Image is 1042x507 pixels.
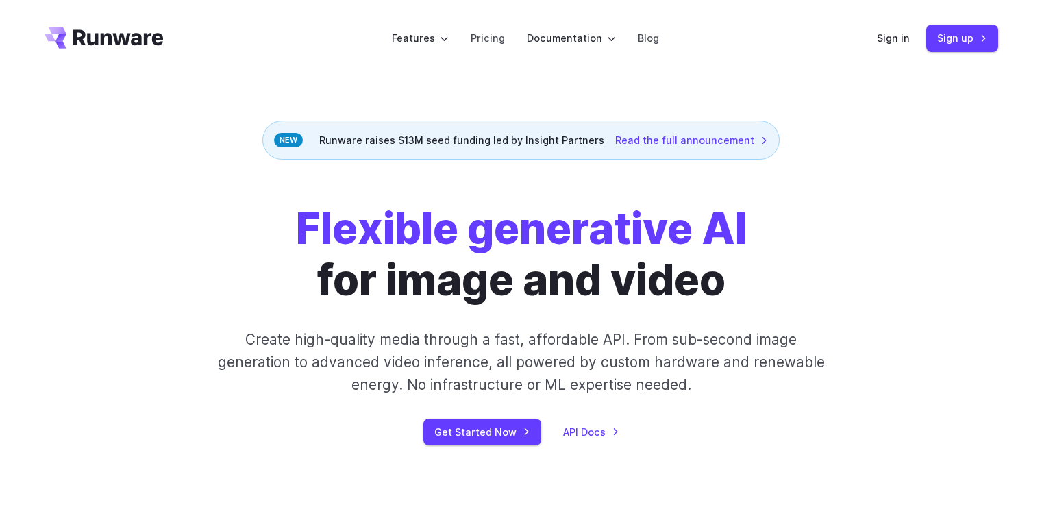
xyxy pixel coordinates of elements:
a: Sign in [877,30,910,46]
a: Pricing [471,30,505,46]
label: Features [392,30,449,46]
a: Get Started Now [423,419,541,445]
strong: Flexible generative AI [296,203,747,254]
a: Blog [638,30,659,46]
a: API Docs [563,424,619,440]
label: Documentation [527,30,616,46]
h1: for image and video [296,203,747,306]
a: Go to / [45,27,164,49]
p: Create high-quality media through a fast, affordable API. From sub-second image generation to adv... [216,328,826,397]
a: Read the full announcement [615,132,768,148]
div: Runware raises $13M seed funding led by Insight Partners [262,121,780,160]
a: Sign up [926,25,998,51]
